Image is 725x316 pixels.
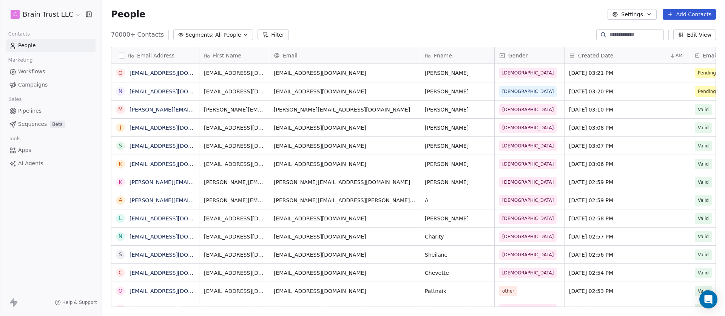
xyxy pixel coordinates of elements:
div: k [119,178,122,186]
a: [EMAIL_ADDRESS][DOMAIN_NAME] [130,306,222,312]
div: c [119,269,122,277]
a: Campaigns [6,79,96,91]
div: P [119,305,122,313]
div: o [118,69,122,77]
span: [PERSON_NAME] [425,142,490,150]
a: AI Agents [6,157,96,170]
span: [PERSON_NAME][EMAIL_ADDRESS][PERSON_NAME][DOMAIN_NAME] [274,197,415,204]
div: L [119,214,122,222]
span: AI Agents [18,160,43,167]
span: Brain Trust LLC [23,9,73,19]
a: [PERSON_NAME][EMAIL_ADDRESS][DOMAIN_NAME] [130,107,266,113]
span: [EMAIL_ADDRESS][DOMAIN_NAME] [204,269,264,277]
div: First Name [199,47,269,64]
span: [EMAIL_ADDRESS][DOMAIN_NAME] [204,124,264,132]
a: [EMAIL_ADDRESS][DOMAIN_NAME] [130,161,222,167]
span: [EMAIL_ADDRESS][DOMAIN_NAME] [204,287,264,295]
a: Pipelines [6,105,96,117]
div: s [119,251,122,259]
span: [EMAIL_ADDRESS][DOMAIN_NAME] [274,251,415,259]
span: Pipelines [18,107,42,115]
span: [EMAIL_ADDRESS][DOMAIN_NAME] [274,233,415,240]
span: Valid [698,305,709,313]
span: Fname [434,52,452,59]
span: [PERSON_NAME] [425,106,490,113]
a: [PERSON_NAME][EMAIL_ADDRESS][DOMAIN_NAME] [130,179,266,185]
span: [EMAIL_ADDRESS][DOMAIN_NAME] [274,69,415,77]
span: [DATE] 03:21 PM [569,69,685,77]
span: Valid [698,215,709,222]
span: Beta [50,121,65,128]
span: [EMAIL_ADDRESS][DOMAIN_NAME] [204,69,264,77]
span: [DATE] 02:59 PM [569,197,685,204]
span: [DATE] 02:54 PM [569,269,685,277]
span: [PERSON_NAME][EMAIL_ADDRESS][DOMAIN_NAME] [204,106,264,113]
span: [DATE] 02:58 PM [569,215,685,222]
span: [EMAIL_ADDRESS][DOMAIN_NAME] [204,88,264,95]
span: Valid [698,233,709,240]
span: [DEMOGRAPHIC_DATA] [502,69,554,77]
span: Valid [698,251,709,259]
span: [DEMOGRAPHIC_DATA] [502,233,554,240]
span: [DATE] 02:49 PM [569,305,685,313]
span: [EMAIL_ADDRESS][DOMAIN_NAME] [274,88,415,95]
a: [EMAIL_ADDRESS][DOMAIN_NAME] [130,234,222,240]
span: [PERSON_NAME][EMAIL_ADDRESS][DOMAIN_NAME] [274,178,415,186]
div: Email Address [111,47,199,64]
span: [DATE] 03:20 PM [569,88,685,95]
button: Filter [258,29,289,40]
span: Charity [425,233,490,240]
span: [DEMOGRAPHIC_DATA] [502,88,554,95]
div: Created DateAMT [565,47,690,64]
span: [EMAIL_ADDRESS][DOMAIN_NAME] [274,269,415,277]
span: [DATE] 03:07 PM [569,142,685,150]
span: Pending [698,69,716,77]
span: 70000+ Contacts [111,30,164,39]
span: Contacts [5,28,33,40]
span: Pattnaik [425,287,490,295]
a: [EMAIL_ADDRESS][DOMAIN_NAME] [130,70,222,76]
a: [EMAIL_ADDRESS][DOMAIN_NAME] [130,125,222,131]
span: [DEMOGRAPHIC_DATA] [502,106,554,113]
div: J [120,124,121,132]
span: Sequences [18,120,47,128]
span: [EMAIL_ADDRESS][DOMAIN_NAME] [204,160,264,168]
div: Gender [495,47,564,64]
div: grid [111,64,199,307]
span: [EMAIL_ADDRESS][DOMAIN_NAME] [204,251,264,259]
span: Gender [508,52,528,59]
span: First Name [213,52,241,59]
span: Email [283,52,298,59]
span: Valid [698,142,709,150]
span: [DATE] 03:06 PM [569,160,685,168]
span: Tools [5,133,24,144]
span: [EMAIL_ADDRESS][DOMAIN_NAME] [204,233,264,240]
span: Email Address [137,52,174,59]
span: C [13,11,17,18]
span: [PERSON_NAME] [425,124,490,132]
span: [EMAIL_ADDRESS][DOMAIN_NAME] [204,142,264,150]
span: Segments: [185,31,214,39]
a: [EMAIL_ADDRESS][DOMAIN_NAME] [130,270,222,276]
a: [EMAIL_ADDRESS][DOMAIN_NAME] [130,288,222,294]
span: [DEMOGRAPHIC_DATA] [502,305,554,313]
span: [DATE] 02:59 PM [569,178,685,186]
span: Campaigns [18,81,48,89]
span: [DATE] 03:08 PM [569,124,685,132]
div: Open Intercom Messenger [699,290,717,308]
a: Workflows [6,65,96,78]
a: [EMAIL_ADDRESS][DOMAIN_NAME] [130,143,222,149]
button: Add Contacts [663,9,716,20]
span: Valid [698,124,709,132]
span: [DEMOGRAPHIC_DATA] [502,251,554,259]
span: [PERSON_NAME] [425,88,490,95]
a: SequencesBeta [6,118,96,130]
span: [DATE] 02:56 PM [569,251,685,259]
span: [DEMOGRAPHIC_DATA] [502,269,554,277]
div: Email [269,47,420,64]
span: [EMAIL_ADDRESS][DOMAIN_NAME] [274,124,415,132]
button: CBrain Trust LLC [9,8,80,21]
span: [DEMOGRAPHIC_DATA] [502,197,554,204]
span: [PERSON_NAME] [425,305,490,313]
a: People [6,39,96,52]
